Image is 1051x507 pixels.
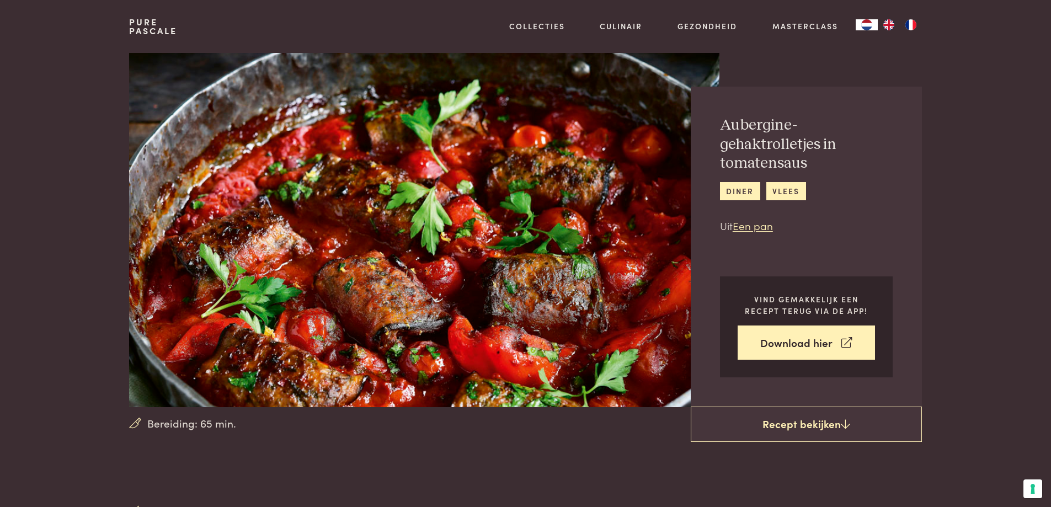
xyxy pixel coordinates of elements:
[147,415,236,431] span: Bereiding: 65 min.
[720,182,760,200] a: diner
[856,19,878,30] a: NL
[738,293,875,316] p: Vind gemakkelijk een recept terug via de app!
[1023,479,1042,498] button: Uw voorkeuren voor toestemming voor trackingtechnologieën
[600,20,642,32] a: Culinair
[878,19,900,30] a: EN
[856,19,878,30] div: Language
[766,182,806,200] a: vlees
[738,325,875,360] a: Download hier
[677,20,737,32] a: Gezondheid
[129,53,719,407] img: Aubergine-gehaktrolletjes in tomatensaus
[733,218,773,233] a: Een pan
[772,20,838,32] a: Masterclass
[129,18,177,35] a: PurePascale
[856,19,922,30] aside: Language selected: Nederlands
[720,218,893,234] p: Uit
[878,19,922,30] ul: Language list
[900,19,922,30] a: FR
[691,407,922,442] a: Recept bekijken
[509,20,565,32] a: Collecties
[720,116,893,173] h2: Aubergine-gehaktrolletjes in tomatensaus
